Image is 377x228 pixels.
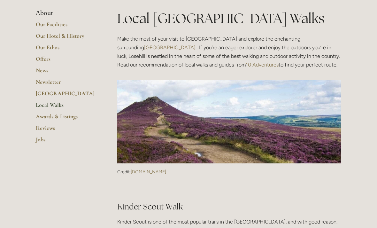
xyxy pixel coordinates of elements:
a: Awards & Listings [36,113,97,124]
a: [DOMAIN_NAME] [131,169,166,175]
a: Offers [36,55,97,67]
a: Newsletter [36,78,97,90]
a: Our Ethos [36,44,97,55]
a: [GEOGRAPHIC_DATA] [36,90,97,101]
h1: Local [GEOGRAPHIC_DATA] Walks [117,9,341,28]
a: Jobs [36,136,97,147]
a: Our Hotel & History [36,32,97,44]
p: Credit: [117,169,341,175]
a: Local Walks [36,101,97,113]
li: About [36,9,97,17]
p: Make the most of your visit to [GEOGRAPHIC_DATA] and explore the enchanting surrounding . If you’... [117,35,341,69]
img: Credit: 10adventures.com [117,80,341,163]
a: Our Facilities [36,21,97,32]
a: 10 Adventures [246,62,279,68]
a: [GEOGRAPHIC_DATA] [144,44,196,51]
a: Reviews [36,124,97,136]
h2: Kinder Scout Walk [117,190,341,212]
a: News [36,67,97,78]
